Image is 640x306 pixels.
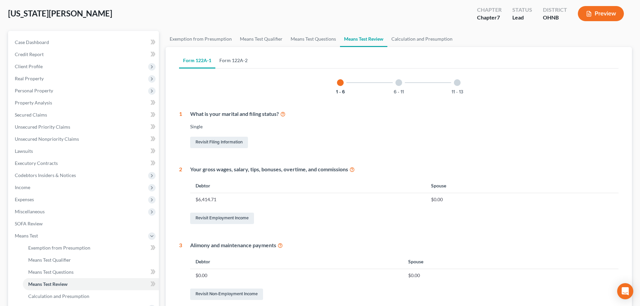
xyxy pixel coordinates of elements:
a: Revisit Filing Information [190,137,248,148]
a: Calculation and Presumption [23,290,159,302]
span: [US_STATE][PERSON_NAME] [8,8,112,18]
div: OHNB [543,14,567,21]
span: Expenses [15,196,34,202]
a: SOFA Review [9,218,159,230]
span: Client Profile [15,63,43,69]
div: Open Intercom Messenger [617,283,633,299]
a: Secured Claims [9,109,159,121]
span: Means Test Questions [28,269,74,275]
a: Executory Contracts [9,157,159,169]
div: Chapter [477,6,502,14]
div: Chapter [477,14,502,21]
th: Debtor [190,255,403,269]
a: Means Test Qualifier [23,254,159,266]
a: Case Dashboard [9,36,159,48]
button: Preview [578,6,624,21]
div: 2 [179,166,182,225]
span: Means Test [15,233,38,238]
div: Lead [512,14,532,21]
a: Form 122A-1 [179,52,215,69]
td: $0.00 [190,269,403,282]
span: Credit Report [15,51,44,57]
a: Property Analysis [9,97,159,109]
a: Means Test Questions [287,31,340,47]
a: Means Test Qualifier [236,31,287,47]
a: Unsecured Nonpriority Claims [9,133,159,145]
span: Means Test Qualifier [28,257,71,263]
span: Executory Contracts [15,160,58,166]
span: Case Dashboard [15,39,49,45]
div: What is your marital and filing status? [190,110,618,118]
div: Status [512,6,532,14]
span: Unsecured Nonpriority Claims [15,136,79,142]
span: Unsecured Priority Claims [15,124,70,130]
div: Your gross wages, salary, tips, bonuses, overtime, and commissions [190,166,618,173]
span: Miscellaneous [15,209,45,214]
span: Real Property [15,76,44,81]
td: $6,414.71 [190,193,426,206]
span: 7 [497,14,500,20]
th: Spouse [403,255,618,269]
span: SOFA Review [15,221,43,226]
div: 1 [179,110,182,149]
button: 11 - 13 [452,90,463,94]
td: $0.00 [403,269,618,282]
a: Unsecured Priority Claims [9,121,159,133]
a: Means Test Review [23,278,159,290]
div: Alimony and maintenance payments [190,242,618,249]
a: Exemption from Presumption [166,31,236,47]
th: Spouse [426,178,618,193]
a: Exemption from Presumption [23,242,159,254]
span: Property Analysis [15,100,52,105]
a: Revisit Non-Employment Income [190,289,263,300]
a: Calculation and Presumption [387,31,457,47]
a: Credit Report [9,48,159,60]
th: Debtor [190,178,426,193]
span: Exemption from Presumption [28,245,90,251]
td: $0.00 [426,193,618,206]
a: Means Test Questions [23,266,159,278]
a: Revisit Employment Income [190,213,254,224]
span: Lawsuits [15,148,33,154]
span: Personal Property [15,88,53,93]
button: 6 - 11 [394,90,404,94]
span: Income [15,184,30,190]
div: District [543,6,567,14]
a: Form 122A-2 [215,52,252,69]
span: Codebtors Insiders & Notices [15,172,76,178]
div: 3 [179,242,182,301]
a: Means Test Review [340,31,387,47]
button: 1 - 6 [336,90,345,94]
div: Single [190,123,618,130]
span: Means Test Review [28,281,68,287]
a: Lawsuits [9,145,159,157]
span: Calculation and Presumption [28,293,89,299]
span: Secured Claims [15,112,47,118]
